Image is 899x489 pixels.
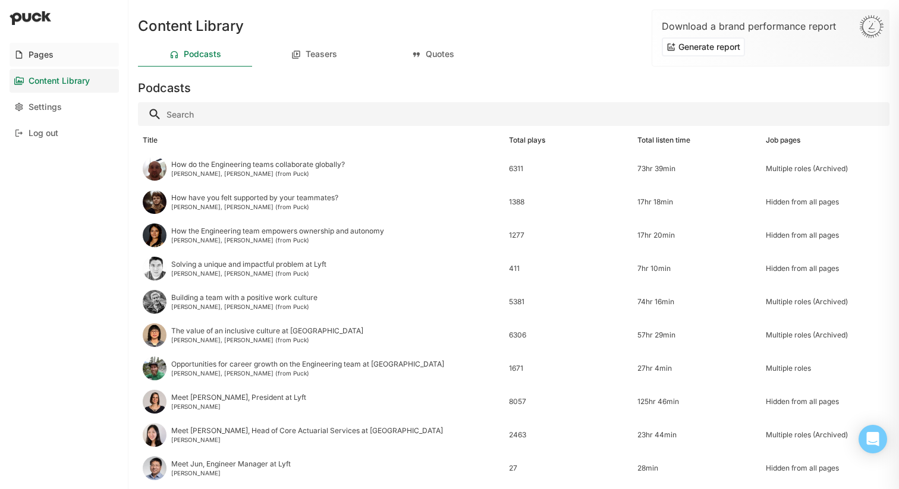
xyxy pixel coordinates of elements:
div: [PERSON_NAME], [PERSON_NAME] (from Puck) [171,170,345,177]
div: 28min [637,464,756,472]
div: How have you felt supported by your teammates? [171,194,338,202]
div: [PERSON_NAME], [PERSON_NAME] (from Puck) [171,336,363,343]
div: 73hr 39min [637,165,756,173]
div: Podcasts [184,49,221,59]
a: Pages [10,43,119,67]
div: Pages [29,50,54,60]
div: Quotes [426,49,454,59]
div: How the Engineering team empowers ownership and autonomy [171,227,384,235]
div: 1277 [509,231,628,239]
div: Multiple roles (Archived) [766,165,885,173]
div: Multiple roles (Archived) [766,298,885,306]
div: Meet Jun, Engineer Manager at Lyft [171,460,291,468]
div: Hidden from all pages [766,397,885,406]
div: Multiple roles (Archived) [766,331,885,339]
div: Multiple roles [766,364,885,373]
div: Meet [PERSON_NAME], Head of Core Actuarial Services at [GEOGRAPHIC_DATA] [171,427,443,435]
div: 2463 [509,431,628,439]
div: [PERSON_NAME], [PERSON_NAME] (from Puck) [171,203,338,210]
div: How do the Engineering teams collaborate globally? [171,160,345,169]
div: 5381 [509,298,628,306]
div: 27 [509,464,628,472]
div: 6311 [509,165,628,173]
div: Hidden from all pages [766,264,885,273]
div: 1388 [509,198,628,206]
div: 74hr 16min [637,298,756,306]
div: 411 [509,264,628,273]
div: 7hr 10min [637,264,756,273]
div: Content Library [29,76,90,86]
div: 57hr 29min [637,331,756,339]
input: Search [138,102,889,126]
div: Job pages [766,136,800,144]
div: Meet [PERSON_NAME], President at Lyft [171,393,306,402]
div: [PERSON_NAME], [PERSON_NAME] (from Puck) [171,270,326,277]
div: [PERSON_NAME], [PERSON_NAME] (from Puck) [171,370,444,377]
div: Building a team with a positive work culture [171,294,318,302]
div: 6306 [509,331,628,339]
div: Total plays [509,136,545,144]
div: [PERSON_NAME] [171,436,443,443]
div: Title [143,136,158,144]
button: Generate report [662,37,745,56]
div: Teasers [306,49,337,59]
div: 8057 [509,397,628,406]
div: 17hr 18min [637,198,756,206]
div: 125hr 46min [637,397,756,406]
div: Multiple roles (Archived) [766,431,885,439]
h3: Podcasts [138,81,191,95]
div: 23hr 44min [637,431,756,439]
div: 27hr 4min [637,364,756,373]
div: Log out [29,128,58,138]
div: [PERSON_NAME], [PERSON_NAME] (from Puck) [171,303,318,310]
div: Hidden from all pages [766,198,885,206]
div: Solving a unique and impactful problem at Lyft [171,260,326,269]
div: 17hr 20min [637,231,756,239]
div: Hidden from all pages [766,231,885,239]
div: 1671 [509,364,628,373]
div: Open Intercom Messenger [859,425,887,453]
div: Download a brand performance report [662,20,879,33]
a: Content Library [10,69,119,93]
div: The value of an inclusive culture at [GEOGRAPHIC_DATA] [171,327,363,335]
div: Settings [29,102,62,112]
img: Sun-D3Rjj4Si.svg [859,15,884,39]
h1: Content Library [138,19,244,33]
div: Total listen time [637,136,690,144]
div: [PERSON_NAME] [171,469,291,477]
div: Opportunities for career growth on the Engineering team at [GEOGRAPHIC_DATA] [171,360,444,368]
div: [PERSON_NAME], [PERSON_NAME] (from Puck) [171,236,384,244]
div: Hidden from all pages [766,464,885,472]
div: [PERSON_NAME] [171,403,306,410]
a: Settings [10,95,119,119]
